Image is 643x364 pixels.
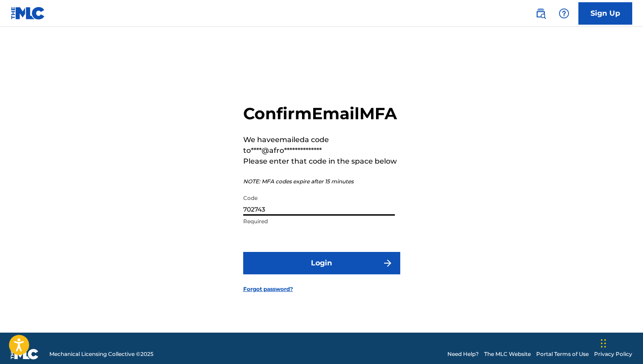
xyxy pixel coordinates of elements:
[601,330,606,357] div: Drag
[559,8,569,19] img: help
[594,350,632,358] a: Privacy Policy
[382,258,393,269] img: f7272a7cc735f4ea7f67.svg
[243,104,400,124] h2: Confirm Email MFA
[243,156,400,167] p: Please enter that code in the space below
[243,285,293,293] a: Forgot password?
[532,4,550,22] a: Public Search
[447,350,479,358] a: Need Help?
[598,321,643,364] iframe: Chat Widget
[243,178,400,186] p: NOTE: MFA codes expire after 15 minutes
[11,349,39,360] img: logo
[484,350,531,358] a: The MLC Website
[535,8,546,19] img: search
[536,350,589,358] a: Portal Terms of Use
[243,252,400,274] button: Login
[578,2,632,25] a: Sign Up
[555,4,573,22] div: Help
[243,217,395,225] p: Required
[11,7,45,20] img: MLC Logo
[49,350,153,358] span: Mechanical Licensing Collective © 2025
